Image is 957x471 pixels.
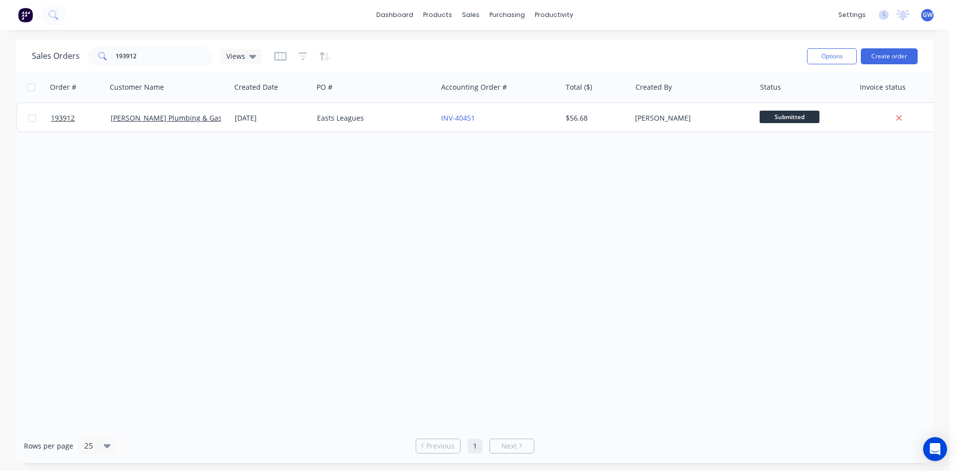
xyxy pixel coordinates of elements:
[636,82,672,92] div: Created By
[923,10,933,19] span: GW
[441,82,507,92] div: Accounting Order #
[484,7,530,22] div: purchasing
[566,82,592,92] div: Total ($)
[24,441,73,451] span: Rows per page
[110,82,164,92] div: Customer Name
[807,48,857,64] button: Options
[51,103,111,133] a: 193912
[18,7,33,22] img: Factory
[501,441,517,451] span: Next
[412,439,538,454] ul: Pagination
[566,113,624,123] div: $56.68
[32,51,80,61] h1: Sales Orders
[111,113,246,123] a: [PERSON_NAME] Plumbing & Gas Pty Ltd
[441,113,475,123] a: INV-40451
[861,48,918,64] button: Create order
[116,46,213,66] input: Search...
[51,113,75,123] span: 193912
[860,82,906,92] div: Invoice status
[317,113,428,123] div: Easts Leagues
[833,7,871,22] div: settings
[426,441,455,451] span: Previous
[234,82,278,92] div: Created Date
[50,82,76,92] div: Order #
[760,82,781,92] div: Status
[416,441,460,451] a: Previous page
[418,7,457,22] div: products
[235,113,309,123] div: [DATE]
[371,7,418,22] a: dashboard
[457,7,484,22] div: sales
[317,82,332,92] div: PO #
[468,439,482,454] a: Page 1 is your current page
[530,7,578,22] div: productivity
[490,441,534,451] a: Next page
[226,51,245,61] span: Views
[635,113,746,123] div: [PERSON_NAME]
[760,111,819,123] span: Submitted
[923,437,947,461] div: Open Intercom Messenger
